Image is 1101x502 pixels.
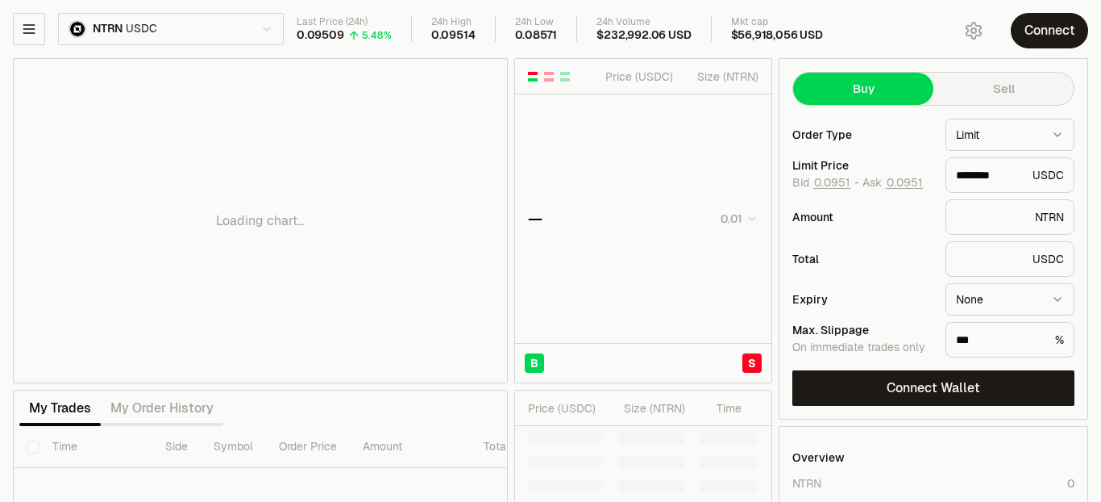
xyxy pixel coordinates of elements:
th: Side [152,426,201,468]
div: Size ( NTRN ) [617,400,685,416]
div: Last Price (24h) [297,16,392,28]
div: Max. Slippage [792,324,933,336]
th: Order Price [266,426,350,468]
button: 0.0951 [812,176,851,189]
div: 24h High [431,16,476,28]
button: Buy [793,73,933,105]
div: % [945,322,1074,358]
button: 0.0951 [885,176,924,189]
span: Bid - [792,176,859,190]
button: Show Buy Orders Only [559,70,571,83]
th: Time [39,426,152,468]
button: Select all [27,441,39,454]
div: NTRN [945,199,1074,235]
div: — [528,207,542,230]
button: My Order History [101,392,223,425]
div: Limit Price [792,160,933,171]
button: Connect [1011,13,1088,48]
div: Price ( USDC ) [528,400,603,416]
div: 0.08571 [515,28,558,43]
div: Expiry [792,294,933,305]
button: Show Buy and Sell Orders [526,70,539,83]
div: USDC [945,241,1074,277]
div: NTRN [792,475,821,492]
button: 0.01 [716,209,758,228]
div: 24h Low [515,16,558,28]
button: Limit [945,119,1074,151]
span: S [748,355,756,371]
p: Loading chart... [216,211,305,231]
div: $56,918,056 USD [731,28,823,43]
button: Show Sell Orders Only [542,70,555,83]
div: Price ( USDC ) [601,69,673,85]
button: None [945,283,1074,316]
div: 24h Volume [596,16,691,28]
div: Time [699,400,742,416]
span: USDC [126,22,156,36]
div: 0.09514 [431,28,476,43]
div: Amount [792,211,933,223]
button: Connect Wallet [792,370,1074,406]
div: Size ( NTRN ) [687,69,758,85]
button: Sell [933,73,1074,105]
div: Total [792,253,933,265]
div: Order Type [792,129,933,140]
div: Mkt cap [731,16,823,28]
span: Ask [862,176,924,190]
img: ntrn.png [69,20,86,38]
span: B [530,355,538,371]
div: 0 [1067,475,1074,492]
th: Symbol [201,426,266,468]
div: On immediate trades only [792,341,933,355]
th: Total [471,426,592,468]
th: Amount [350,426,471,468]
button: My Trades [19,392,101,425]
div: USDC [945,157,1074,193]
div: 0.09509 [297,28,344,43]
div: 5.48% [362,29,392,42]
span: NTRN [93,22,123,36]
div: Overview [792,450,845,466]
div: $232,992.06 USD [596,28,691,43]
